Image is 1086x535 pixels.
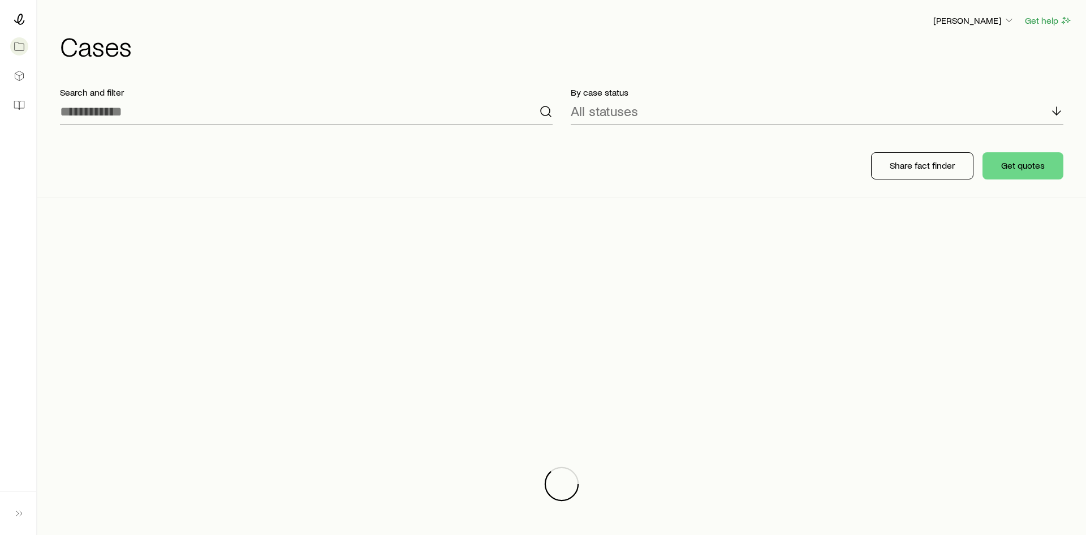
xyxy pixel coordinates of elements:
[933,14,1015,28] button: [PERSON_NAME]
[890,160,955,171] p: Share fact finder
[60,87,553,98] p: Search and filter
[571,87,1063,98] p: By case status
[571,103,638,119] p: All statuses
[1024,14,1072,27] button: Get help
[60,32,1072,59] h1: Cases
[982,152,1063,179] button: Get quotes
[871,152,973,179] button: Share fact finder
[933,15,1015,26] p: [PERSON_NAME]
